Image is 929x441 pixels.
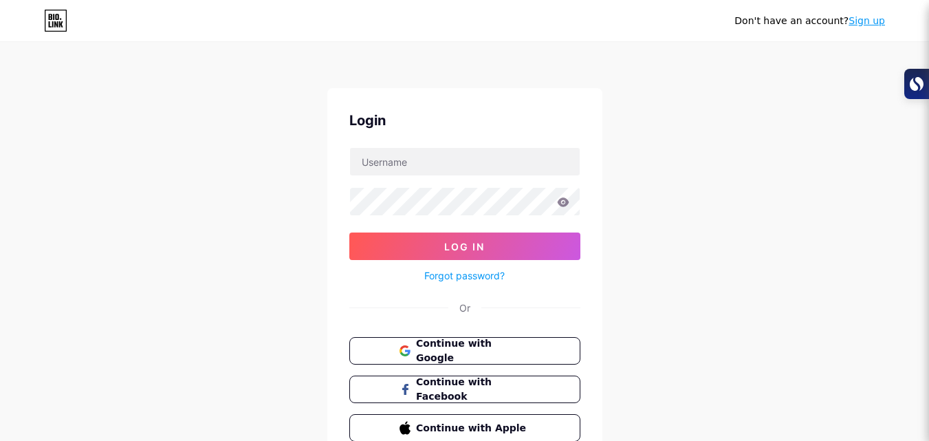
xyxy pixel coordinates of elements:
div: Or [459,301,470,315]
a: Forgot password? [424,268,505,283]
div: Login [349,110,580,131]
input: Username [350,148,580,175]
button: Continue with Google [349,337,580,365]
button: Continue with Facebook [349,376,580,403]
span: Log In [444,241,485,252]
span: Continue with Facebook [416,375,529,404]
a: Sign up [849,15,885,26]
button: Log In [349,233,580,260]
div: Don't have an account? [734,14,885,28]
span: Continue with Google [416,336,529,365]
span: Continue with Apple [416,421,529,435]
